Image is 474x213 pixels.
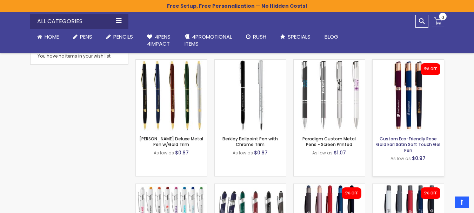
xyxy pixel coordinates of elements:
[302,136,356,147] a: Paradigm Custom Metal Pens - Screen Printed
[253,33,266,40] span: Rush
[441,14,444,21] span: 0
[99,29,140,45] a: Pencils
[273,29,318,45] a: Specials
[233,150,253,156] span: As low as
[294,60,365,131] img: Paradigm Custom Metal Pens - Screen Printed
[288,33,311,40] span: Specials
[30,29,66,45] a: Home
[38,53,121,59] div: You have no items in your wish list.
[66,29,99,45] a: Pens
[325,33,338,40] span: Blog
[136,60,207,131] img: Cooper Deluxe Metal Pen w/Gold Trim
[390,155,411,161] span: As low as
[215,184,286,189] a: Custom Soft Touch Metal Pen - Stylus Top
[254,149,268,156] span: $0.87
[215,59,286,65] a: Berkley Ballpoint Pen with Chrome Trim
[80,33,92,40] span: Pens
[154,150,174,156] span: As low as
[373,59,444,65] a: Custom Eco-Friendly Rose Gold Earl Satin Soft Touch Gel Pen
[113,33,133,40] span: Pencils
[147,33,171,47] span: 4Pens 4impact
[373,60,444,131] img: Custom Eco-Friendly Rose Gold Earl Satin Soft Touch Gel Pen
[136,59,207,65] a: Cooper Deluxe Metal Pen w/Gold Trim
[312,150,333,156] span: As low as
[140,29,178,52] a: 4Pens4impact
[239,29,273,45] a: Rush
[136,184,207,189] a: Ellipse Softy White Barrel Metal Pen with Stylus - ColorJet
[215,60,286,131] img: Berkley Ballpoint Pen with Chrome Trim
[334,149,346,156] span: $1.07
[424,67,437,72] div: 5% OFF
[45,33,59,40] span: Home
[412,155,426,162] span: $0.97
[318,29,345,45] a: Blog
[432,15,444,27] a: 0
[139,136,203,147] a: [PERSON_NAME] Deluxe Metal Pen w/Gold Trim
[294,184,365,189] a: Custom Recycled Fleetwood MonoChrome Stylus Satin Soft Touch Gel Pen
[178,29,239,52] a: 4PROMOTIONALITEMS
[185,33,232,47] span: 4PROMOTIONAL ITEMS
[175,149,189,156] span: $0.87
[376,136,440,153] a: Custom Eco-Friendly Rose Gold Earl Satin Soft Touch Gel Pen
[222,136,278,147] a: Berkley Ballpoint Pen with Chrome Trim
[294,59,365,65] a: Paradigm Custom Metal Pens - Screen Printed
[30,14,128,29] div: All Categories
